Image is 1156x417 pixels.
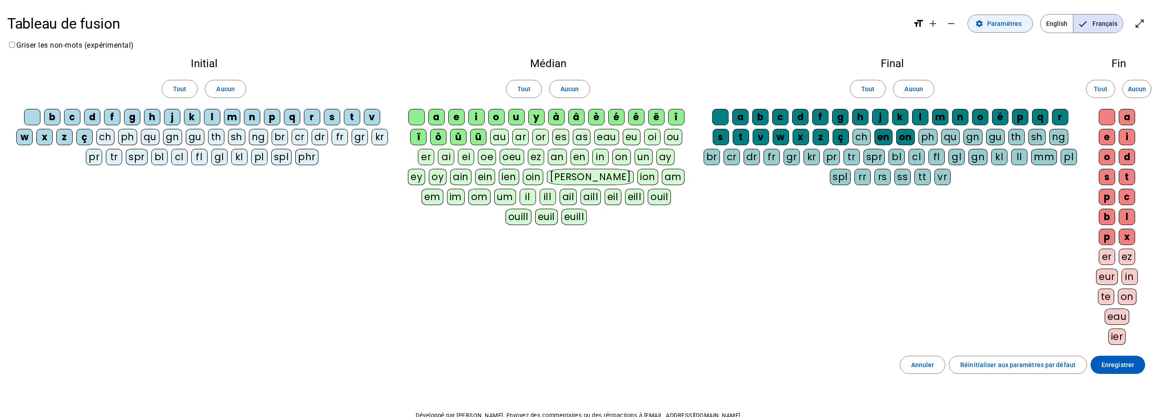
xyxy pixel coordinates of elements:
div: cr [724,149,740,165]
div: te [1098,289,1114,305]
div: gr [784,149,800,165]
div: î [668,109,685,125]
button: Entrer en plein écran [1131,15,1149,33]
div: w [16,129,33,145]
div: q [284,109,300,125]
div: mm [1031,149,1057,165]
div: an [548,149,567,165]
div: gu [186,129,204,145]
div: f [104,109,120,125]
button: Augmenter la taille de la police [924,15,942,33]
div: ein [475,169,496,185]
div: rs [874,169,891,185]
div: on [1118,289,1136,305]
div: x [793,129,809,145]
div: â [568,109,585,125]
div: t [733,129,749,145]
div: ain [450,169,471,185]
div: m [224,109,240,125]
button: Paramètres [967,15,1033,33]
div: eau [594,129,619,145]
div: x [36,129,53,145]
div: z [813,129,829,145]
div: h [144,109,160,125]
div: w [773,129,789,145]
span: Réinitialiser aux paramètres par défaut [960,359,1076,370]
div: gr [352,129,368,145]
div: er [1099,249,1115,265]
div: p [1012,109,1028,125]
div: oeu [500,149,524,165]
div: g [124,109,140,125]
mat-icon: open_in_full [1134,18,1145,29]
div: i [1119,129,1135,145]
div: z [56,129,73,145]
button: Tout [162,80,198,98]
mat-icon: add [928,18,938,29]
div: on [896,129,915,145]
div: kr [804,149,820,165]
div: n [244,109,260,125]
button: Aucun [893,80,934,98]
mat-button-toggle-group: Language selection [1040,14,1123,33]
span: Tout [173,83,186,94]
button: Tout [1086,80,1115,98]
div: in [592,149,609,165]
div: dr [744,149,760,165]
div: oin [523,169,544,185]
div: v [364,109,380,125]
div: il [520,189,536,205]
div: ï [410,129,427,145]
div: vr [934,169,951,185]
div: j [872,109,888,125]
span: Français [1073,15,1123,33]
div: gn [163,129,182,145]
div: ar [512,129,529,145]
div: spr [126,149,148,165]
div: er [418,149,434,165]
div: ê [628,109,645,125]
div: eil [605,189,621,205]
div: qu [941,129,960,145]
div: ll [1011,149,1027,165]
div: e [448,109,465,125]
div: tr [843,149,860,165]
span: Aucun [1128,83,1146,94]
div: ph [118,129,137,145]
div: pr [86,149,102,165]
div: euill [561,209,587,225]
div: ch [853,129,871,145]
div: g [832,109,848,125]
span: Annuler [911,359,934,370]
div: s [713,129,729,145]
div: ë [648,109,665,125]
div: r [304,109,320,125]
div: ç [833,129,849,145]
div: j [164,109,180,125]
div: gn [968,149,987,165]
div: a [1119,109,1135,125]
div: i [468,109,485,125]
h2: Fin [1096,58,1141,69]
h2: Initial [15,58,393,69]
div: spl [271,149,292,165]
div: un [635,149,653,165]
div: eur [1096,269,1118,285]
div: kl [231,149,248,165]
div: k [892,109,908,125]
span: Aucun [216,83,234,94]
div: tt [914,169,931,185]
span: Aucun [561,83,579,94]
div: fr [332,129,348,145]
button: Aucun [549,80,590,98]
div: ez [1119,249,1135,265]
div: ô [430,129,447,145]
label: Griser les non-mots (expérimental) [7,41,134,49]
div: c [64,109,80,125]
div: ouil [648,189,671,205]
span: Tout [1094,83,1107,94]
div: gn [963,129,982,145]
div: ch [96,129,114,145]
div: é [992,109,1008,125]
div: th [208,129,224,145]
